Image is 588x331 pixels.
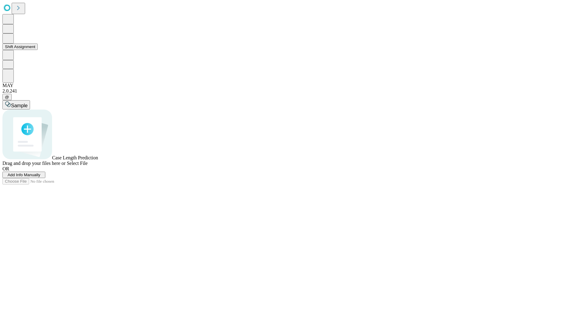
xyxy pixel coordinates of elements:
[67,161,88,166] span: Select File
[2,161,66,166] span: Drag and drop your files here or
[2,83,586,88] div: MAY
[2,94,12,100] button: @
[2,44,38,50] button: Shift Assignment
[8,173,40,177] span: Add Info Manually
[2,172,45,178] button: Add Info Manually
[2,88,586,94] div: 2.0.241
[2,166,9,171] span: OR
[2,100,30,109] button: Sample
[52,155,98,160] span: Case Length Prediction
[11,103,28,108] span: Sample
[5,95,9,99] span: @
